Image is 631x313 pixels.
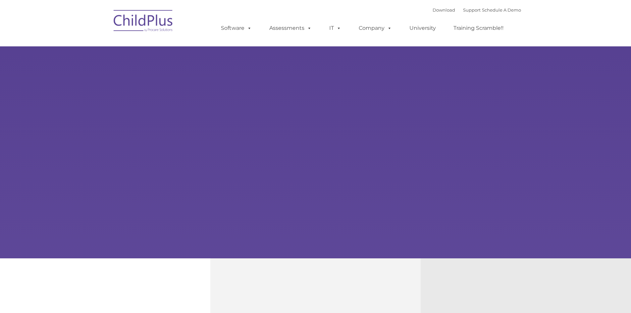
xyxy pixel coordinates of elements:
[323,22,348,35] a: IT
[403,22,443,35] a: University
[463,7,481,13] a: Support
[482,7,521,13] a: Schedule A Demo
[447,22,510,35] a: Training Scramble!!
[110,5,177,38] img: ChildPlus by Procare Solutions
[352,22,398,35] a: Company
[214,22,258,35] a: Software
[433,7,455,13] a: Download
[433,7,521,13] font: |
[263,22,318,35] a: Assessments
